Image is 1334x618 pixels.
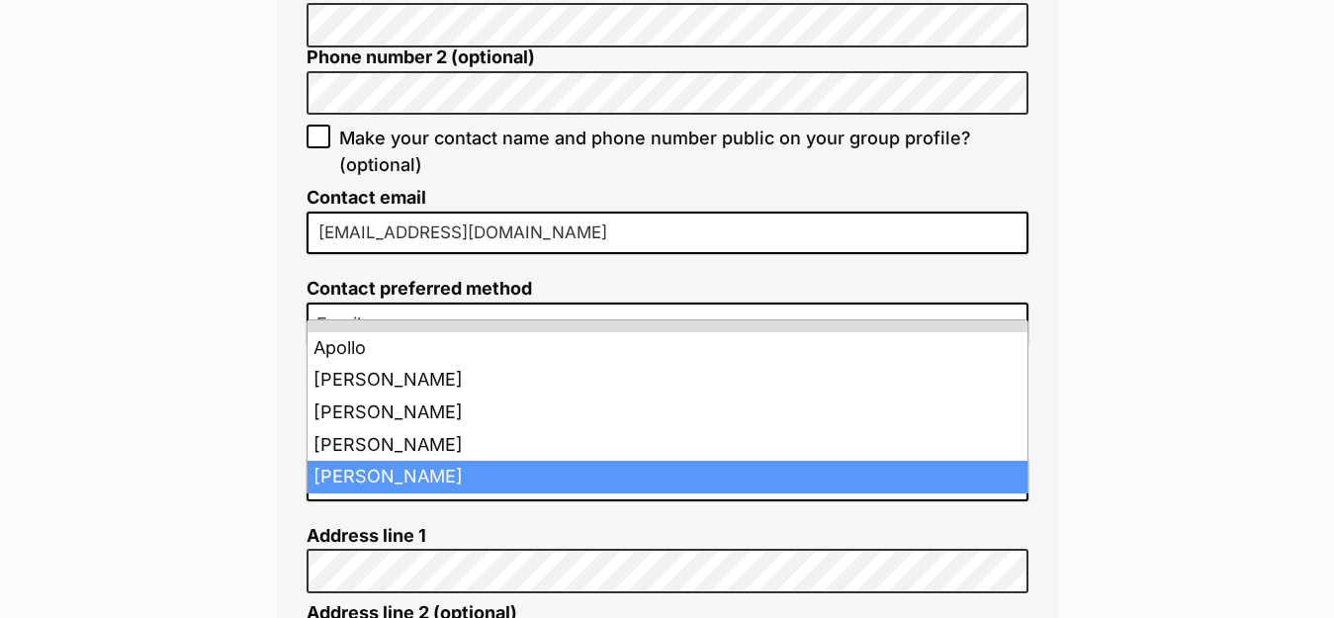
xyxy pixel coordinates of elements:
[307,188,1028,209] label: Contact email
[339,125,1028,178] span: Make your contact name and phone number public on your group profile? (optional)
[308,332,1027,365] li: Apollo
[307,526,1028,547] label: Address line 1
[308,461,1027,493] li: [PERSON_NAME]
[309,310,381,338] span: Email
[308,364,1027,397] li: [PERSON_NAME]
[308,397,1027,429] li: [PERSON_NAME]
[308,429,1027,462] li: [PERSON_NAME]
[307,279,1028,300] label: Contact preferred method
[307,303,1028,346] span: Email
[307,47,1028,68] label: Phone number 2 (optional)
